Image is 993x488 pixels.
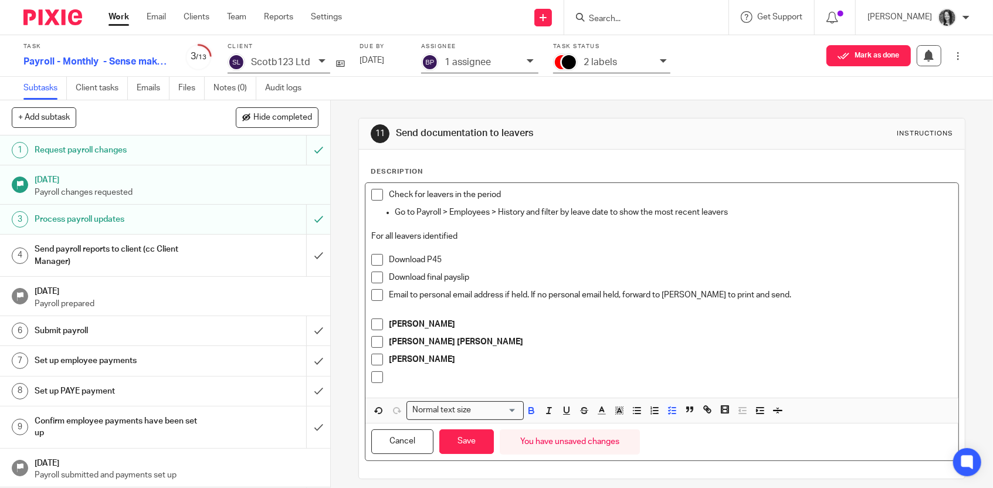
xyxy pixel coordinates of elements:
a: Email [147,11,166,23]
p: Email to personal email address if held. If no personal email held, forward to [PERSON_NAME] to p... [389,289,953,301]
p: Go to Payroll > Employees > History and filter by leave date to show the most recent leavers [395,206,953,218]
h1: Set up employee payments [35,352,208,370]
small: /13 [196,54,207,60]
label: Client [228,43,345,50]
a: Notes (0) [213,77,256,100]
p: 1 assignee [445,57,491,67]
a: Work [109,11,129,23]
strong: [PERSON_NAME] [389,320,455,328]
h1: Confirm employee payments have been set up [35,412,208,442]
a: Emails [137,77,170,100]
h1: Set up PAYE payment [35,382,208,400]
span: Mark as done [855,52,900,60]
img: Pixie [23,9,82,25]
a: Client tasks [76,77,128,100]
input: Search [588,14,693,25]
div: 11 [371,124,389,143]
label: Task status [553,43,670,50]
img: svg%3E [228,53,245,71]
p: Payroll prepared [35,298,319,310]
a: Clients [184,11,209,23]
div: 9 [12,419,28,435]
button: Mark as done [826,45,911,66]
label: Task [23,43,170,50]
div: 8 [12,383,28,399]
div: Instructions [897,129,953,138]
h1: [DATE] [35,455,319,469]
h1: Submit payroll [35,322,208,340]
p: [PERSON_NAME] [867,11,932,23]
span: Normal text size [409,404,473,416]
p: Download final payslip [389,272,953,283]
div: 3 [12,211,28,228]
h1: Send payroll reports to client (cc Client Manager) [35,240,208,270]
a: Subtasks [23,77,67,100]
div: 7 [12,353,28,369]
p: Description [371,167,423,177]
input: Search for option [475,404,517,416]
span: Hide completed [253,113,312,123]
div: Search for option [406,401,524,419]
p: Download P45 [389,254,953,266]
button: + Add subtask [12,107,76,127]
a: Team [227,11,246,23]
a: Reports [264,11,293,23]
label: Assignee [421,43,538,50]
img: brodie%203%20small.jpg [938,8,957,27]
span: Get Support [757,13,802,21]
strong: [PERSON_NAME] [389,355,455,364]
strong: [PERSON_NAME] [PERSON_NAME] [389,338,523,346]
img: svg%3E [421,53,439,71]
div: 6 [12,323,28,339]
div: 1 [12,142,28,158]
button: Cancel [371,429,433,455]
h1: Request payroll changes [35,141,208,159]
button: Save [439,429,494,455]
a: Files [178,77,205,100]
div: 4 [12,248,28,264]
div: 3 [185,50,213,63]
p: Check for leavers in the period [389,189,953,201]
p: For all leavers identified [371,231,953,242]
button: Hide completed [236,107,318,127]
h1: Send documentation to leavers [396,127,687,140]
p: Payroll submitted and payments set up [35,469,319,481]
span: [DATE] [360,56,384,65]
h1: [DATE] [35,171,319,186]
p: Payroll changes requested [35,187,319,198]
label: Due by [360,43,406,50]
p: 2 labels [584,57,617,67]
h1: [DATE] [35,283,319,297]
div: You have unsaved changes [500,429,640,455]
a: Settings [311,11,342,23]
a: Audit logs [265,77,310,100]
h1: Process payroll updates [35,211,208,228]
p: Scotb123 Ltd [251,57,310,67]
